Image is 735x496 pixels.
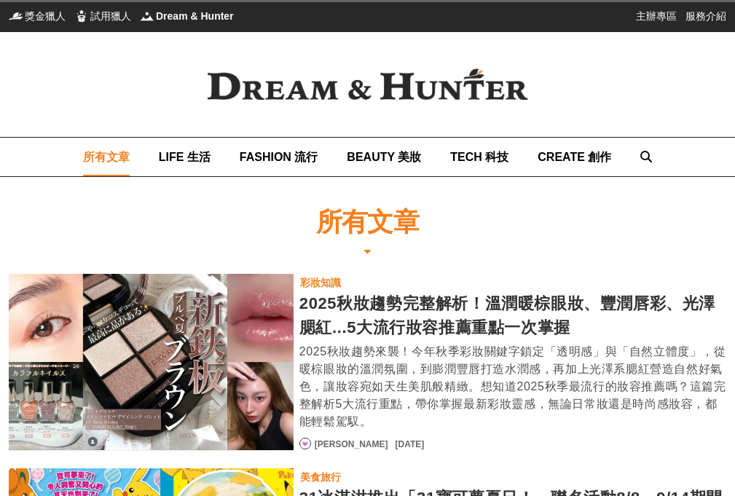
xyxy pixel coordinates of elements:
div: [DATE] [395,438,424,451]
img: Dream & Hunter [140,9,154,23]
a: 獎金獵人獎金獵人 [9,9,66,23]
a: 所有文章 [83,138,130,176]
img: Dream & Hunter [188,50,547,120]
a: 2025秋妝趨勢完整解析！溫潤暖棕眼妝、豐潤唇彩、光澤腮紅...5大流行妝容推薦重點一次掌握2025秋妝趨勢來襲！今年秋季彩妝關鍵字鎖定「透明感」與「自然立體度」，從暖棕眼妝的溫潤氛圍，到膨潤豐... [299,291,726,430]
div: 彩妝知識 [300,275,341,291]
a: FASHION 流行 [240,138,318,176]
span: TECH 科技 [450,151,508,163]
div: 2025秋妝趨勢來襲！今年秋季彩妝關鍵字鎖定「透明感」與「自然立體度」，從暖棕眼妝的溫潤氛圍，到膨潤豐唇打造水潤感，再加上光澤系腮紅營造自然好氣色，讓妝容宛如天生美肌般精緻。想知道2025秋季最... [299,343,726,430]
span: 試用獵人 [90,9,131,23]
img: Avatar [300,438,310,449]
a: 服務介紹 [685,9,726,23]
a: 美食旅行 [299,468,342,486]
a: 試用獵人試用獵人 [74,9,131,23]
span: CREATE 創作 [538,151,611,163]
a: Dream & HunterDream & Hunter [140,9,234,23]
a: Avatar [299,438,311,449]
h1: 所有文章 [316,206,420,237]
div: 美食旅行 [300,469,341,485]
span: FASHION 流行 [240,151,318,163]
span: LIFE 生活 [159,151,211,163]
a: 2025秋妝趨勢完整解析！溫潤暖棕眼妝、豐潤唇彩、光澤腮紅...5大流行妝容推薦重點一次掌握 [9,274,294,451]
img: 獎金獵人 [9,9,23,23]
span: BEAUTY 美妝 [347,151,421,163]
a: BEAUTY 美妝 [347,138,421,176]
a: TECH 科技 [450,138,508,176]
a: [PERSON_NAME] [315,438,388,451]
a: 彩妝知識 [299,274,342,291]
span: 獎金獵人 [25,9,66,23]
span: Dream & Hunter [156,9,234,23]
img: 試用獵人 [74,9,89,23]
span: 所有文章 [83,151,130,163]
a: LIFE 生活 [159,138,211,176]
div: 2025秋妝趨勢完整解析！溫潤暖棕眼妝、豐潤唇彩、光澤腮紅...5大流行妝容推薦重點一次掌握 [299,291,726,339]
a: CREATE 創作 [538,138,611,176]
a: 主辦專區 [636,9,677,23]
